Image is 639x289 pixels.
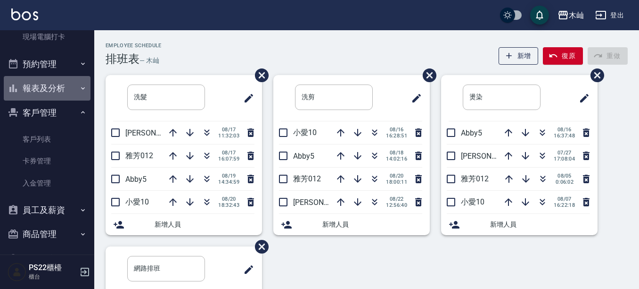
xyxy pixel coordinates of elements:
[4,246,90,271] button: 資料設定
[4,222,90,246] button: 商品管理
[416,61,438,89] span: 刪除班表
[4,52,90,76] button: 預約管理
[125,197,149,206] span: 小愛10
[4,26,90,48] a: 現場電腦打卡
[591,7,628,24] button: 登出
[155,220,254,229] span: 新增人員
[554,202,575,208] span: 16:22:18
[127,256,205,281] input: 排版標題
[4,101,90,125] button: 客戶管理
[4,128,90,150] a: 客戶列表
[125,128,186,137] span: [PERSON_NAME]7
[8,263,26,281] img: Person
[554,156,575,162] span: 17:08:04
[295,85,373,110] input: 排版標題
[554,179,575,185] span: 0:06:02
[554,150,575,156] span: 07/27
[218,156,239,162] span: 16:07:59
[29,272,77,281] p: 櫃台
[554,173,575,179] span: 08/05
[322,220,422,229] span: 新增人員
[554,6,588,25] button: 木屾
[386,150,407,156] span: 08/18
[461,152,522,161] span: [PERSON_NAME]7
[139,56,159,66] h6: — 木屾
[386,202,407,208] span: 12:56:40
[405,87,422,110] span: 修改班表的標題
[238,87,254,110] span: 修改班表的標題
[554,196,575,202] span: 08/07
[293,174,321,183] span: 雅芳012
[499,47,539,65] button: 新增
[127,85,205,110] input: 排版標題
[218,202,239,208] span: 18:32:43
[29,263,77,272] h5: PS22櫃檯
[218,179,239,185] span: 14:34:59
[463,85,541,110] input: 排版標題
[218,150,239,156] span: 08/17
[386,133,407,139] span: 16:28:51
[554,133,575,139] span: 16:37:48
[441,214,598,235] div: 新增人員
[218,196,239,202] span: 08/20
[543,47,583,65] button: 復原
[218,133,239,139] span: 11:32:03
[569,9,584,21] div: 木屾
[106,214,262,235] div: 新增人員
[386,156,407,162] span: 14:02:16
[461,197,484,206] span: 小愛10
[386,179,407,185] span: 18:00:11
[273,214,430,235] div: 新增人員
[583,61,606,89] span: 刪除班表
[461,128,482,137] span: Abby5
[248,233,270,261] span: 刪除班表
[386,127,407,133] span: 08/16
[238,258,254,281] span: 修改班表的標題
[4,150,90,172] a: 卡券管理
[106,52,139,66] h3: 排班表
[386,173,407,179] span: 08/20
[11,8,38,20] img: Logo
[461,174,489,183] span: 雅芳012
[386,196,407,202] span: 08/22
[218,127,239,133] span: 08/17
[106,42,162,49] h2: Employee Schedule
[293,128,317,137] span: 小愛10
[293,152,314,161] span: Abby5
[125,151,153,160] span: 雅芳012
[554,127,575,133] span: 08/16
[125,175,147,184] span: Abby5
[218,173,239,179] span: 08/19
[248,61,270,89] span: 刪除班表
[4,76,90,101] button: 報表及分析
[530,6,549,25] button: save
[4,172,90,194] a: 入金管理
[4,198,90,222] button: 員工及薪資
[293,198,354,207] span: [PERSON_NAME]7
[490,220,590,229] span: 新增人員
[573,87,590,110] span: 修改班表的標題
